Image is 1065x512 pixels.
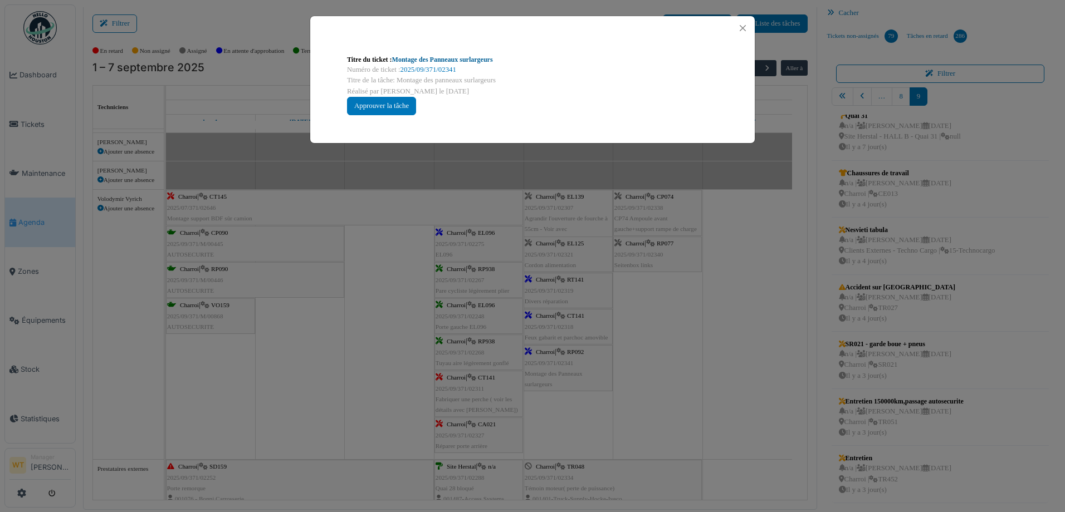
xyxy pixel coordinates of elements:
[347,86,718,97] div: Réalisé par [PERSON_NAME] le [DATE]
[347,65,718,75] div: Numéro de ticket :
[735,21,750,36] button: Close
[392,56,493,63] a: Montage des Panneaux surlargeurs
[400,66,456,73] a: 2025/09/371/02341
[347,97,416,115] div: Approuver la tâche
[347,55,718,65] div: Titre du ticket :
[347,75,718,86] div: Titre de la tâche: Montage des panneaux surlargeurs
